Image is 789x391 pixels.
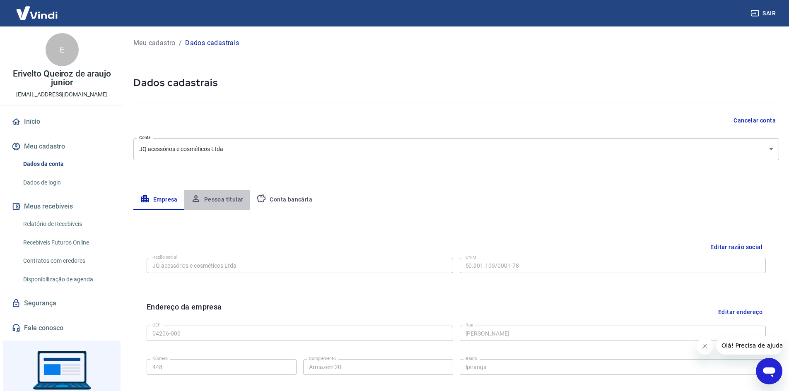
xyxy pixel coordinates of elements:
div: E [46,33,79,66]
a: Meu cadastro [133,38,176,48]
a: Dados de login [20,174,114,191]
label: Número [152,355,168,362]
h5: Dados cadastrais [133,76,779,89]
iframe: Mensagem da empresa [717,336,782,355]
button: Meu cadastro [10,137,114,156]
label: CEP [152,322,160,328]
button: Pessoa titular [184,190,250,210]
label: Conta [139,134,151,141]
label: Complemento [309,355,336,362]
label: CNPJ [466,254,476,260]
label: Rua [466,322,473,328]
p: [EMAIL_ADDRESS][DOMAIN_NAME] [16,90,108,99]
a: Contratos com credores [20,252,114,269]
h6: Endereço da empresa [147,301,222,322]
button: Editar endereço [715,301,766,322]
img: Vindi [10,0,64,26]
button: Editar razão social [707,240,766,255]
button: Cancelar conta [730,113,779,128]
button: Meus recebíveis [10,197,114,216]
a: Relatório de Recebíveis [20,216,114,233]
button: Conta bancária [250,190,319,210]
a: Início [10,113,114,131]
a: Segurança [10,294,114,312]
a: Disponibilização de agenda [20,271,114,288]
label: Bairro [466,355,477,362]
p: Dados cadastrais [185,38,239,48]
button: Empresa [133,190,184,210]
label: Razão social [152,254,177,260]
span: Olá! Precisa de ajuda? [5,6,70,12]
p: / [179,38,182,48]
button: Sair [749,6,779,21]
a: Recebíveis Futuros Online [20,234,114,251]
a: Fale conosco [10,319,114,337]
a: Dados da conta [20,156,114,173]
iframe: Fechar mensagem [697,338,713,355]
div: JQ acessórios e cosméticos Ltda [133,138,779,160]
p: Erivelto Queiroz de araujo junior [7,70,117,87]
iframe: Botão para abrir a janela de mensagens [756,358,782,384]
